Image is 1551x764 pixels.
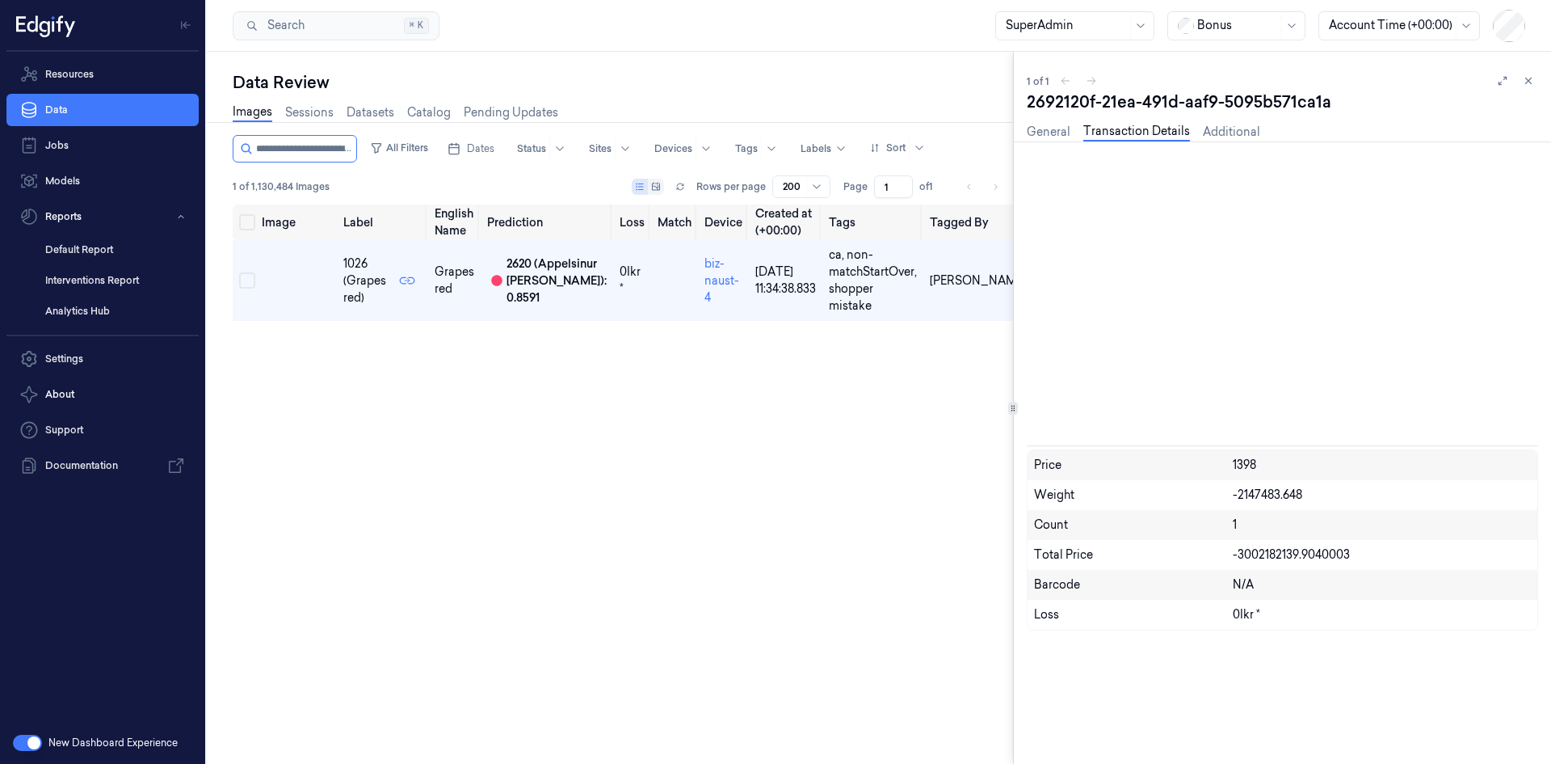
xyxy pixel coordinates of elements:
a: Transaction Details [1083,123,1190,141]
button: Toggle Navigation [173,12,199,38]
div: Total Price [1034,547,1233,564]
a: Settings [6,343,199,375]
div: 2620 (Appelsinur [PERSON_NAME]): 0.8591 [506,255,607,306]
a: Catalog [407,104,451,121]
div: 0Ikr * [620,264,645,298]
span: 1 of 1 [1027,74,1049,88]
div: 2692120f-21ea-491d-aaf9-5095b571ca1a [1027,91,1538,113]
button: All Filters [364,135,435,161]
a: Sessions [285,104,334,121]
span: Search [261,17,305,34]
th: Label [337,205,428,240]
a: Resources [6,58,199,91]
span: 1 of 1,130,484 Images [233,179,330,194]
div: 1 [1233,517,1531,534]
span: Page [843,179,868,194]
a: Documentation [6,450,199,482]
nav: pagination [958,175,1007,198]
div: -2147483.648 [1233,487,1531,504]
th: Prediction [481,205,613,240]
a: Images [233,103,272,122]
span: Dates [467,141,494,156]
a: Models [6,165,199,197]
button: Select all [239,214,255,230]
div: Weight [1034,487,1233,504]
button: Dates [441,136,501,162]
div: Data Review [233,71,1013,94]
div: [DATE] 11:34:38.833 [755,264,816,298]
div: 1398 [1233,457,1531,474]
span: of 1 [919,179,945,194]
span: 1026 (Grapes red) [343,255,386,306]
th: Created at (+00:00) [749,205,822,240]
a: biz-naust-4 [704,256,739,305]
div: Loss [1034,606,1233,623]
th: Loss [613,205,651,240]
a: Additional [1203,124,1260,141]
a: Data [6,94,199,126]
a: Support [6,414,199,446]
span: Grapes red [435,264,474,296]
div: N/A [1233,576,1531,593]
a: Jobs [6,129,199,162]
a: Interventions Report [32,267,199,294]
div: Barcode [1034,576,1233,593]
th: English Name [428,205,481,240]
a: Datasets [347,104,394,121]
p: Rows per page [696,179,766,194]
div: Price [1034,457,1233,474]
div: Count [1034,517,1233,534]
button: About [6,378,199,411]
button: Search⌘K [233,11,439,40]
a: General [1027,124,1070,141]
span: [PERSON_NAME] [930,273,1027,288]
th: Tagged By [923,205,1033,240]
th: Device [698,205,749,240]
th: Tags [822,205,923,240]
a: Analytics Hub [32,298,199,325]
button: Reports [6,200,199,233]
th: Match [651,205,698,240]
div: -3002182139.9040003 [1233,547,1531,564]
a: Pending Updates [464,104,558,121]
button: Select row [239,272,255,289]
div: 0Ikr * [1233,606,1531,623]
a: Default Report [32,236,199,264]
th: Image [255,205,337,240]
span: ca, non-matchStartOver, shopper mistake [829,247,917,313]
